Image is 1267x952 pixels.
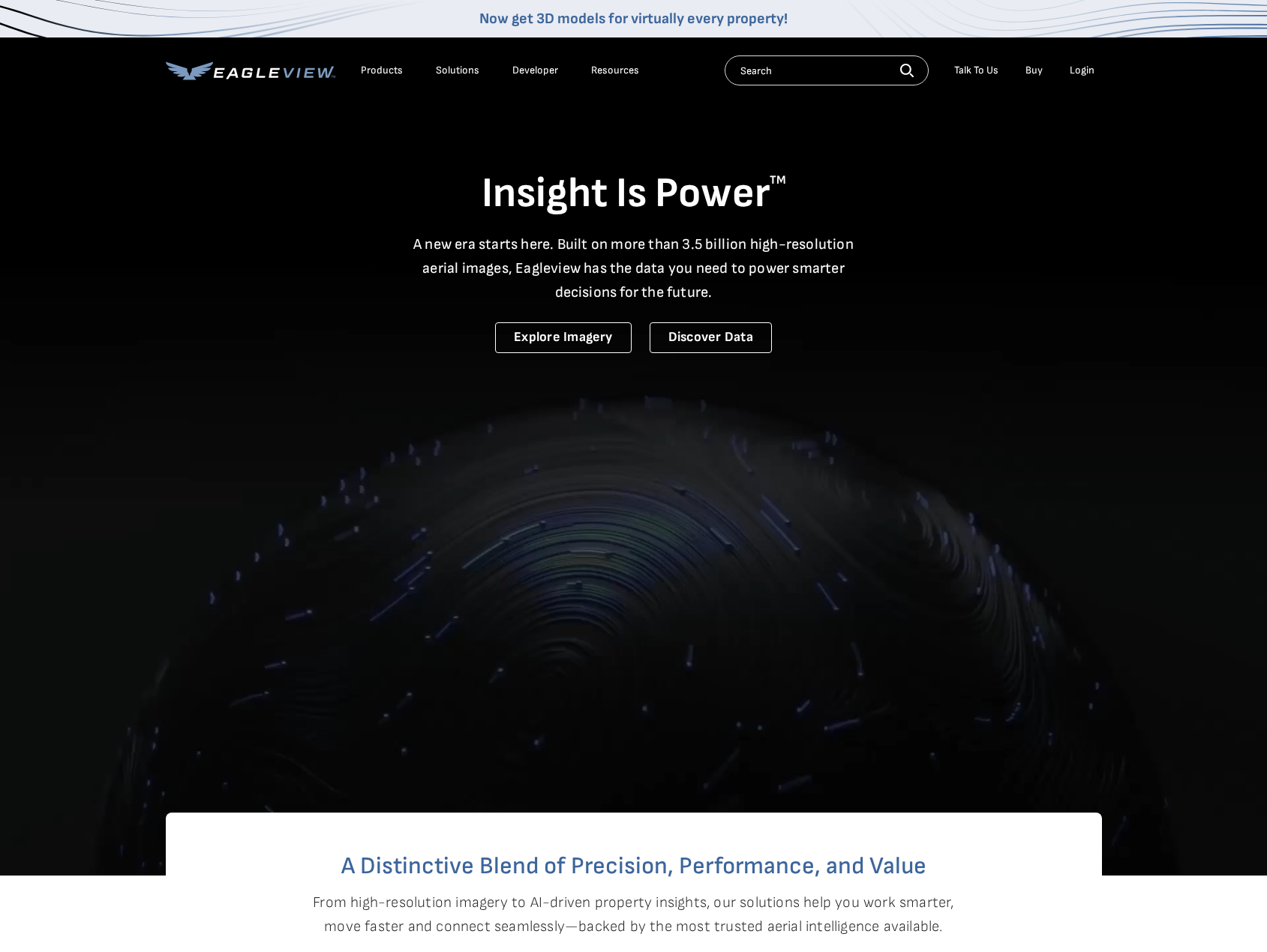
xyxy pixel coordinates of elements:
p: From high-resolution imagery to AI-driven property insights, our solutions help you work smarter,... [313,891,955,939]
a: Now get 3D models for virtually every property! [479,10,788,28]
a: Discover Data [650,322,772,353]
div: Login [1070,64,1094,77]
p: A new era starts here. Built on more than 3.5 billion high-resolution aerial images, Eagleview ha... [404,232,863,304]
h1: Insight Is Power [166,168,1102,220]
a: Explore Imagery [495,322,632,353]
div: Solutions [436,64,479,77]
div: Resources [591,64,639,77]
sup: TM [770,173,786,187]
div: Talk To Us [954,64,998,77]
div: Products [361,64,403,77]
a: Buy [1025,64,1043,77]
a: Developer [512,64,558,77]
input: Search [725,55,929,85]
h2: A Distinctive Blend of Precision, Performance, and Value [226,855,1042,879]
